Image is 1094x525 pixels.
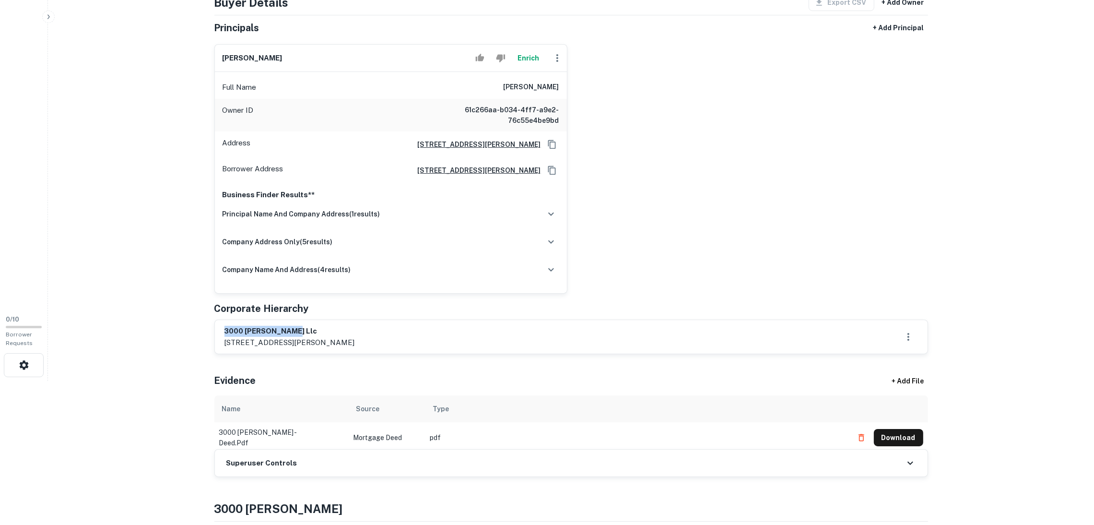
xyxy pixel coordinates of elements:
h6: company name and address ( 4 results) [223,264,351,275]
p: Borrower Address [223,163,283,178]
button: Download [874,429,923,446]
h6: [PERSON_NAME] [504,82,559,93]
h4: 3000 [PERSON_NAME] [214,500,928,517]
button: Reject [492,48,509,68]
a: [STREET_ADDRESS][PERSON_NAME] [410,139,541,150]
th: Source [349,395,425,422]
h5: Evidence [214,373,256,388]
button: Copy Address [545,137,559,152]
h6: company address only ( 5 results) [223,237,333,247]
th: Type [425,395,848,422]
button: Delete file [853,430,870,445]
div: Source [356,403,380,415]
td: 3000 [PERSON_NAME] - deed.pdf [214,422,349,453]
button: Enrich [513,48,544,68]
td: pdf [425,422,848,453]
a: [STREET_ADDRESS][PERSON_NAME] [410,165,541,176]
td: Mortgage Deed [349,422,425,453]
h6: principal name and company address ( 1 results) [223,209,380,219]
p: Owner ID [223,105,254,126]
h6: Superuser Controls [226,458,297,469]
div: Name [222,403,241,415]
th: Name [214,395,349,422]
p: Address [223,137,251,152]
h6: [PERSON_NAME] [223,53,282,64]
h6: 3000 [PERSON_NAME] llc [224,326,355,337]
button: Copy Address [545,163,559,178]
span: Borrower Requests [6,331,33,346]
h5: Corporate Hierarchy [214,301,309,316]
h6: 61c266aa-b034-4ff7-a9e2-76c55e4be9bd [444,105,559,126]
div: scrollable content [214,395,928,449]
div: Type [433,403,449,415]
p: [STREET_ADDRESS][PERSON_NAME] [224,337,355,348]
p: Full Name [223,82,257,93]
button: Accept [471,48,488,68]
span: 0 / 10 [6,316,19,323]
div: + Add File [874,372,941,390]
h5: Principals [214,21,259,35]
iframe: Chat Widget [1046,448,1094,494]
button: + Add Principal [870,19,928,36]
p: Business Finder Results** [223,189,559,201]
